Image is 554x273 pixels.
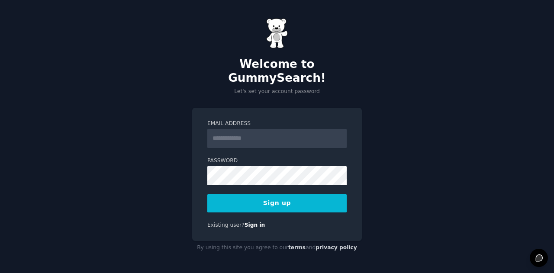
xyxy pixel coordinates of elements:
span: Existing user? [207,222,245,228]
label: Email Address [207,120,347,128]
img: Gummy Bear [266,18,288,48]
button: Sign up [207,194,347,212]
a: terms [288,244,306,251]
label: Password [207,157,347,165]
p: Let's set your account password [192,88,362,96]
h2: Welcome to GummySearch! [192,58,362,85]
a: Sign in [245,222,265,228]
a: privacy policy [316,244,357,251]
div: By using this site you agree to our and [192,241,362,255]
